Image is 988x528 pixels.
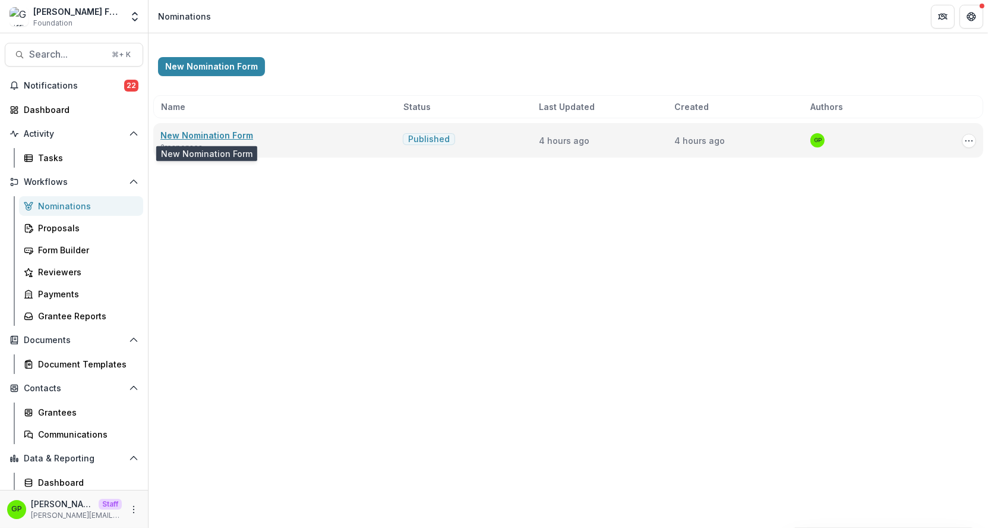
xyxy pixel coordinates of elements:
div: Payments [38,288,134,300]
a: Tasks [19,148,143,168]
a: Communications [19,425,143,444]
div: Reviewers [38,266,134,278]
span: Authors [810,100,843,113]
span: Search... [29,49,105,60]
span: Workflows [24,177,124,187]
div: Communications [38,428,134,441]
button: Options [962,134,976,148]
span: 4 hours ago [539,136,589,146]
a: Document Templates [19,354,143,374]
button: Get Help [959,5,983,29]
p: Staff [99,499,122,510]
button: Open Documents [5,331,143,350]
div: Griffin perry [11,505,22,513]
div: ⌘ + K [109,48,133,61]
div: Tasks [38,152,134,164]
a: Dashboard [5,100,143,120]
button: Search... [5,43,143,67]
a: Grantees [19,403,143,422]
div: Griffin perry [814,137,822,143]
span: Activity [24,129,124,139]
div: Nominations [38,200,134,212]
p: [PERSON_NAME] [31,498,94,510]
a: Form Builder [19,240,143,260]
a: Reviewers [19,262,143,282]
button: More [127,502,141,517]
a: Payments [19,284,143,304]
span: Last Updated [539,100,595,113]
button: Notifications22 [5,76,143,95]
a: Proposals [19,218,143,238]
div: Grantees [38,406,134,419]
span: Data & Reporting [24,454,124,464]
a: Grantee Reports [19,306,143,326]
button: Open Data & Reporting [5,449,143,468]
div: Dashboard [38,476,134,489]
button: Open Contacts [5,379,143,398]
span: Status [403,100,431,113]
span: 22 [124,80,138,92]
span: Created [675,100,709,113]
span: 4 hours ago [675,136,725,146]
span: Notifications [24,81,124,91]
a: Nominations [19,196,143,216]
div: Grantee Reports [38,310,134,322]
button: Open entity switcher [127,5,143,29]
div: Proposals [38,222,134,234]
span: Foundation [33,18,72,29]
span: Documents [24,335,124,345]
img: Griffin Foundation [10,7,29,26]
span: 2 responses [160,142,203,153]
div: Document Templates [38,358,134,370]
span: Contacts [24,384,124,394]
nav: breadcrumb [153,8,216,25]
div: Form Builder [38,244,134,256]
div: Nominations [158,10,211,23]
button: Partners [931,5,955,29]
a: New Nomination Form [160,130,253,140]
div: [PERSON_NAME] Foundation [33,5,122,18]
span: Name [161,100,185,113]
button: Open Activity [5,124,143,143]
span: Published [408,134,450,144]
a: Dashboard [19,473,143,492]
button: Open Workflows [5,172,143,191]
button: New Nomination Form [158,57,265,76]
div: Dashboard [24,103,134,116]
p: [PERSON_NAME][EMAIL_ADDRESS][DOMAIN_NAME] [31,510,122,521]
